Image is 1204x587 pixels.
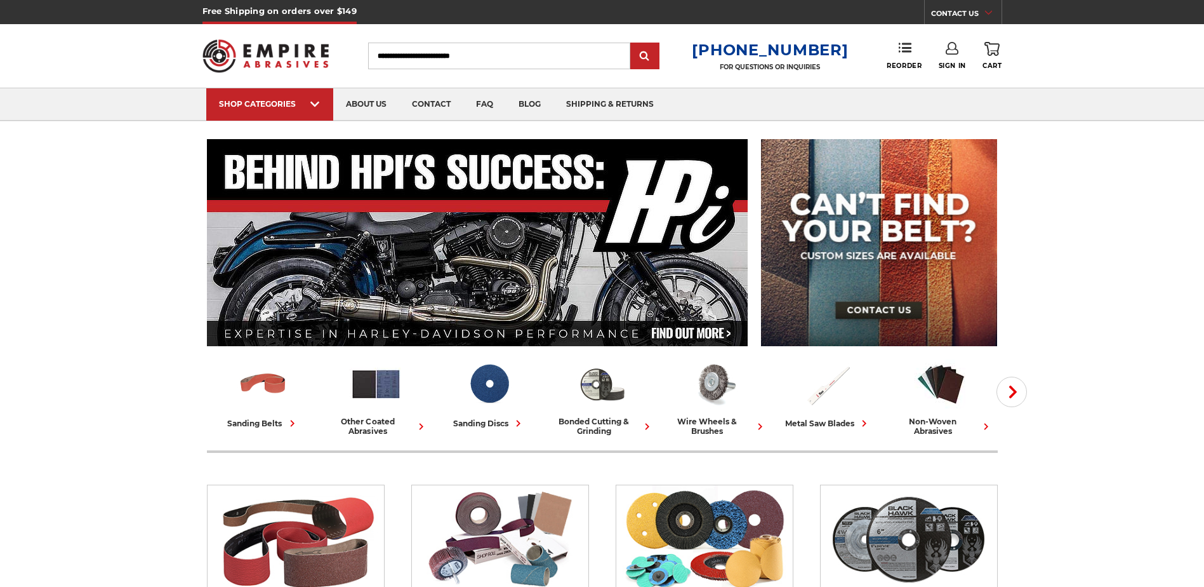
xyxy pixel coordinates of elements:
[692,63,848,71] p: FOR QUESTIONS OR INQUIRIES
[887,62,922,70] span: Reorder
[333,88,399,121] a: about us
[887,42,922,69] a: Reorder
[228,417,299,430] div: sanding belts
[237,358,289,410] img: Sanding Belts
[996,377,1027,407] button: Next
[463,358,515,410] img: Sanding Discs
[207,139,748,346] img: Banner for an interview featuring Horsepower Inc who makes Harley performance upgrades featured o...
[325,417,428,436] div: other coated abrasives
[939,62,966,70] span: Sign In
[761,139,997,346] img: promo banner for custom belts.
[219,99,321,109] div: SHOP CATEGORIES
[664,417,767,436] div: wire wheels & brushes
[576,358,628,410] img: Bonded Cutting & Grinding
[664,358,767,436] a: wire wheels & brushes
[202,31,329,81] img: Empire Abrasives
[931,6,1002,24] a: CONTACT US
[890,417,993,436] div: non-woven abrasives
[692,41,848,59] a: [PHONE_NUMBER]
[212,358,315,430] a: sanding belts
[632,44,658,69] input: Submit
[890,358,993,436] a: non-woven abrasives
[982,62,1002,70] span: Cart
[785,417,871,430] div: metal saw blades
[551,358,654,436] a: bonded cutting & grinding
[551,417,654,436] div: bonded cutting & grinding
[350,358,402,410] img: Other Coated Abrasives
[689,358,741,410] img: Wire Wheels & Brushes
[399,88,463,121] a: contact
[802,358,854,410] img: Metal Saw Blades
[553,88,666,121] a: shipping & returns
[325,358,428,436] a: other coated abrasives
[463,88,506,121] a: faq
[438,358,541,430] a: sanding discs
[777,358,880,430] a: metal saw blades
[982,42,1002,70] a: Cart
[915,358,967,410] img: Non-woven Abrasives
[453,417,525,430] div: sanding discs
[506,88,553,121] a: blog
